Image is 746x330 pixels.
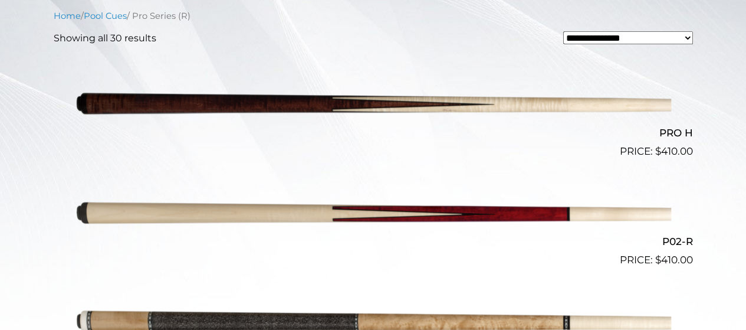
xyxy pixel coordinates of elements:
[54,231,693,253] h2: P02-R
[75,164,671,263] img: P02-R
[655,254,661,266] span: $
[563,31,692,44] select: Shop order
[54,31,156,45] p: Showing all 30 results
[84,11,127,21] a: Pool Cues
[54,9,693,22] nav: Breadcrumb
[54,55,693,159] a: PRO H $410.00
[54,164,693,268] a: P02-R $410.00
[54,11,81,21] a: Home
[54,122,693,143] h2: PRO H
[655,145,693,157] bdi: 410.00
[655,254,693,266] bdi: 410.00
[75,55,671,154] img: PRO H
[655,145,661,157] span: $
